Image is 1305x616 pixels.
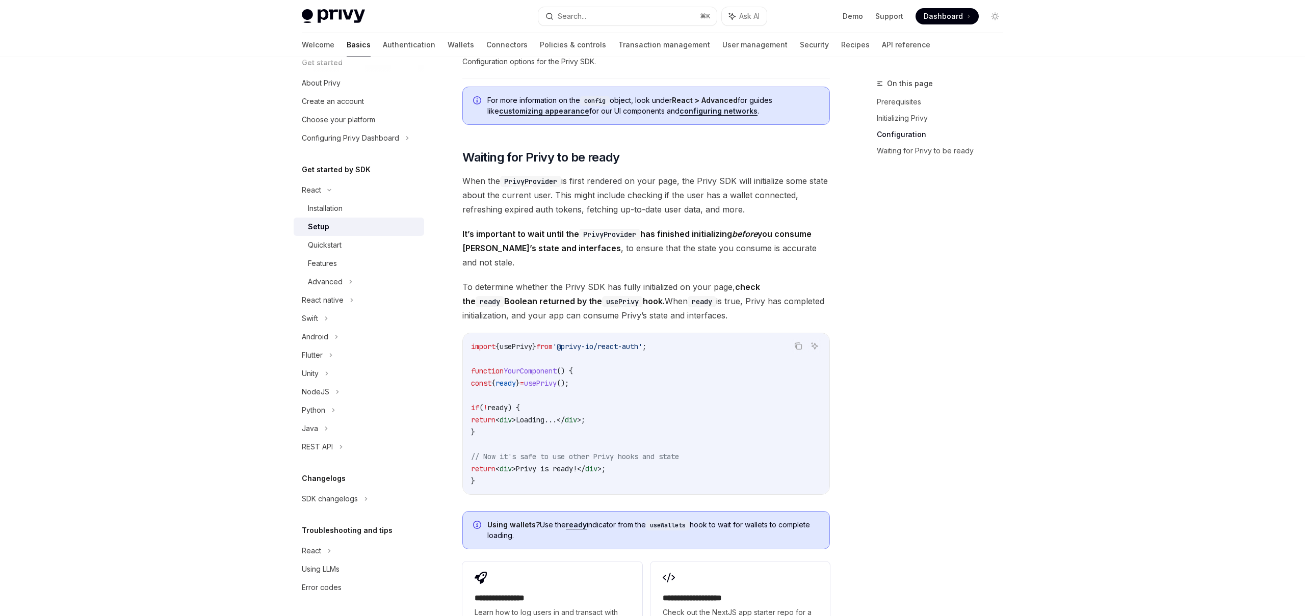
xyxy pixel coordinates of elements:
strong: Using wallets? [487,520,540,529]
a: Initializing Privy [877,110,1011,126]
span: ready [495,379,516,388]
span: { [495,342,500,351]
span: } [471,476,475,486]
span: < [495,464,500,473]
span: ready [487,403,508,412]
button: Search...⌘K [538,7,717,25]
span: '@privy-io/react-auth' [553,342,642,351]
div: Features [308,257,337,270]
a: Support [875,11,903,21]
span: ; [642,342,646,351]
span: > [577,415,581,424]
em: before [732,229,758,239]
a: Dashboard [916,8,979,24]
a: Error codes [294,578,424,597]
a: Security [800,33,829,57]
span: On this page [887,77,933,90]
h5: Changelogs [302,472,346,485]
img: light logo [302,9,365,23]
span: } [471,427,475,437]
span: ⌘ K [700,12,711,20]
h5: Troubleshooting and tips [302,524,393,537]
div: React native [302,294,344,306]
a: Recipes [841,33,870,57]
strong: check the Boolean returned by the hook. [462,282,760,306]
a: Choose your platform [294,111,424,129]
div: Android [302,331,328,343]
span: from [536,342,553,351]
span: const [471,379,491,388]
div: SDK changelogs [302,493,358,505]
span: Dashboard [924,11,963,21]
span: if [471,403,479,412]
a: Setup [294,218,424,236]
code: config [580,96,610,106]
a: Demo [843,11,863,21]
span: import [471,342,495,351]
span: ; [581,415,585,424]
span: Use the indicator from the hook to wait for wallets to complete loading. [487,520,819,541]
div: Create an account [302,95,364,108]
div: Python [302,404,325,416]
span: div [585,464,597,473]
strong: It’s important to wait until the has finished initializing you consume [PERSON_NAME]’s state and ... [462,229,812,253]
span: ! [483,403,487,412]
div: Using LLMs [302,563,340,575]
code: ready [688,296,716,307]
span: ) { [508,403,520,412]
button: Toggle dark mode [987,8,1003,24]
span: div [565,415,577,424]
div: React [302,545,321,557]
a: About Privy [294,74,424,92]
div: Flutter [302,349,323,361]
a: Wallets [448,33,474,57]
a: Create an account [294,92,424,111]
span: > [512,415,516,424]
span: = [520,379,524,388]
span: div [500,464,512,473]
span: , to ensure that the state you consume is accurate and not stale. [462,227,830,270]
div: Advanced [308,276,343,288]
span: To determine whether the Privy SDK has fully initialized on your page, When is true, Privy has co... [462,280,830,323]
a: Policies & controls [540,33,606,57]
span: When the is first rendered on your page, the Privy SDK will initialize some state about the curre... [462,174,830,217]
a: Prerequisites [877,94,1011,110]
code: ready [476,296,504,307]
code: PrivyProvider [500,176,561,187]
span: function [471,366,504,376]
a: ready [566,520,587,529]
span: Loading... [516,415,557,424]
span: usePrivy [500,342,532,351]
span: Ask AI [739,11,760,21]
span: For more information on the object, look under for guides like for our UI components and . [487,95,819,116]
span: Waiting for Privy to be ready [462,149,620,166]
code: PrivyProvider [579,229,640,240]
span: </ [577,464,585,473]
span: return [471,415,495,424]
div: React [302,184,321,196]
div: Setup [308,221,329,233]
a: configuring networks [680,106,758,116]
div: Installation [308,202,343,215]
div: NodeJS [302,386,329,398]
code: useWallets [646,520,690,530]
span: } [516,379,520,388]
div: Quickstart [308,239,342,251]
span: Privy is ready! [516,464,577,473]
div: Java [302,422,318,435]
span: () { [557,366,573,376]
div: Choose your platform [302,114,375,126]
a: Configuration [877,126,1011,143]
span: div [500,415,512,424]
span: > [597,464,602,473]
span: < [495,415,500,424]
a: Connectors [486,33,528,57]
a: User management [722,33,788,57]
button: Copy the contents from the code block [792,339,805,353]
span: </ [557,415,565,424]
span: (); [557,379,569,388]
a: Basics [347,33,371,57]
button: Ask AI [808,339,821,353]
a: Quickstart [294,236,424,254]
div: Error codes [302,581,342,594]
